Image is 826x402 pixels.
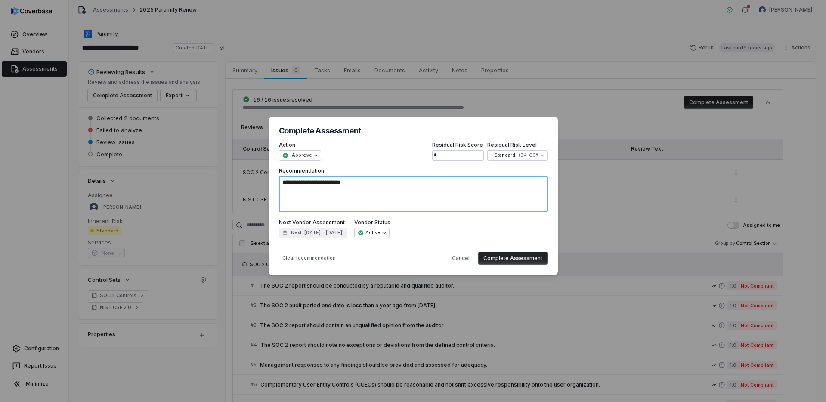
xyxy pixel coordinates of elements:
[279,142,321,148] label: Action
[279,219,347,226] label: Next Vendor Assessment
[279,127,548,135] h2: Complete Assessment
[279,228,347,238] button: Next: [DATE]([DATE])
[279,176,548,212] textarea: Recommendation
[291,229,321,236] span: Next: [DATE]
[487,142,548,148] label: Residual Risk Level
[447,252,475,265] button: Cancel
[432,142,484,148] label: Residual Risk Score
[478,252,548,265] button: Complete Assessment
[279,253,339,263] button: Clear recommendation
[354,219,390,226] label: Vendor Status
[324,229,344,236] span: ( [DATE] )
[279,167,548,212] label: Recommendation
